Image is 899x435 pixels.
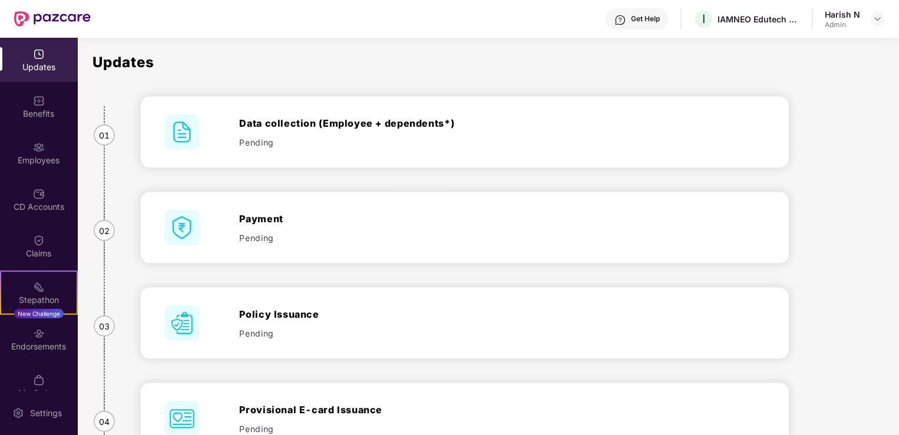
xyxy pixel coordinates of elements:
[94,124,115,146] span: 01
[33,188,45,200] img: svg+xml;base64,PHN2ZyBpZD0iQ0RfQWNjb3VudHMiIGRhdGEtbmFtZT0iQ0QgQWNjb3VudHMiIHhtbG5zPSJodHRwOi8vd3...
[240,136,274,149] span: Pending
[14,309,64,318] div: New Challenge
[164,114,200,150] img: svg+xml;base64,PHN2ZyB4bWxucz0iaHR0cDovL3d3dy53My5vcmcvMjAwMC9zdmciIHdpZHRoPSI2MCIgaGVpZ2h0PSI2MC...
[825,9,860,20] div: Harish N
[92,55,890,70] p: Updates
[33,48,45,60] img: svg+xml;base64,PHN2ZyBpZD0iVXBkYXRlZCIgeG1sbnM9Imh0dHA6Ly93d3cudzMub3JnLzIwMDAvc3ZnIiB3aWR0aD0iMj...
[27,407,65,419] div: Settings
[164,210,200,245] img: svg+xml;base64,PHN2ZyB4bWxucz0iaHR0cDovL3d3dy53My5vcmcvMjAwMC9zdmciIHdpZHRoPSI2MCIgaGVpZ2h0PSI2MC...
[873,14,883,24] img: svg+xml;base64,PHN2ZyBpZD0iRHJvcGRvd24tMzJ4MzIiIHhtbG5zPSJodHRwOi8vd3d3LnczLm9yZy8yMDAwL3N2ZyIgd2...
[240,232,274,244] span: Pending
[33,328,45,340] img: svg+xml;base64,PHN2ZyBpZD0iRW5kb3JzZW1lbnRzIiB4bWxucz0iaHR0cDovL3d3dy53My5vcmcvMjAwMC9zdmciIHdpZH...
[240,403,616,417] div: Provisional E-card Issuance
[240,116,616,130] div: Data collection (Employee + dependents*)
[240,307,616,321] div: Policy Issuance
[702,12,705,26] span: I
[94,220,115,241] span: 02
[825,20,860,29] div: Admin
[1,294,77,306] div: Stepathon
[33,141,45,153] img: svg+xml;base64,PHN2ZyBpZD0iRW1wbG95ZWVzIiB4bWxucz0iaHR0cDovL3d3dy53My5vcmcvMjAwMC9zdmciIHdpZHRoPS...
[33,374,45,386] img: svg+xml;base64,PHN2ZyBpZD0iTXlfT3JkZXJzIiBkYXRhLW5hbWU9Ik15IE9yZGVycyIgeG1sbnM9Imh0dHA6Ly93d3cudz...
[33,235,45,246] img: svg+xml;base64,PHN2ZyBpZD0iQ2xhaW0iIHhtbG5zPSJodHRwOi8vd3d3LnczLm9yZy8yMDAwL3N2ZyIgd2lkdGg9IjIwIi...
[164,305,200,341] img: svg+xml;base64,PHN2ZyB4bWxucz0iaHR0cDovL3d3dy53My5vcmcvMjAwMC9zdmciIHdpZHRoPSI2MCIgaGVpZ2h0PSI2MC...
[14,11,91,27] img: New Pazcare Logo
[33,281,45,293] img: svg+xml;base64,PHN2ZyB4bWxucz0iaHR0cDovL3d3dy53My5vcmcvMjAwMC9zdmciIHdpZHRoPSIyMSIgaGVpZ2h0PSIyMC...
[94,411,115,432] span: 04
[94,315,115,337] span: 03
[240,423,274,435] span: Pending
[240,327,274,340] span: Pending
[718,14,800,25] div: IAMNEO Edutech Private Limited
[33,95,45,107] img: svg+xml;base64,PHN2ZyBpZD0iQmVuZWZpdHMiIHhtbG5zPSJodHRwOi8vd3d3LnczLm9yZy8yMDAwL3N2ZyIgd2lkdGg9Ij...
[631,14,660,24] div: Get Help
[240,212,616,226] div: Payment
[12,407,24,419] img: svg+xml;base64,PHN2ZyBpZD0iU2V0dGluZy0yMHgyMCIgeG1sbnM9Imh0dHA6Ly93d3cudzMub3JnLzIwMDAvc3ZnIiB3aW...
[614,14,626,26] img: svg+xml;base64,PHN2ZyBpZD0iSGVscC0zMngzMiIgeG1sbnM9Imh0dHA6Ly93d3cudzMub3JnLzIwMDAvc3ZnIiB3aWR0aD...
